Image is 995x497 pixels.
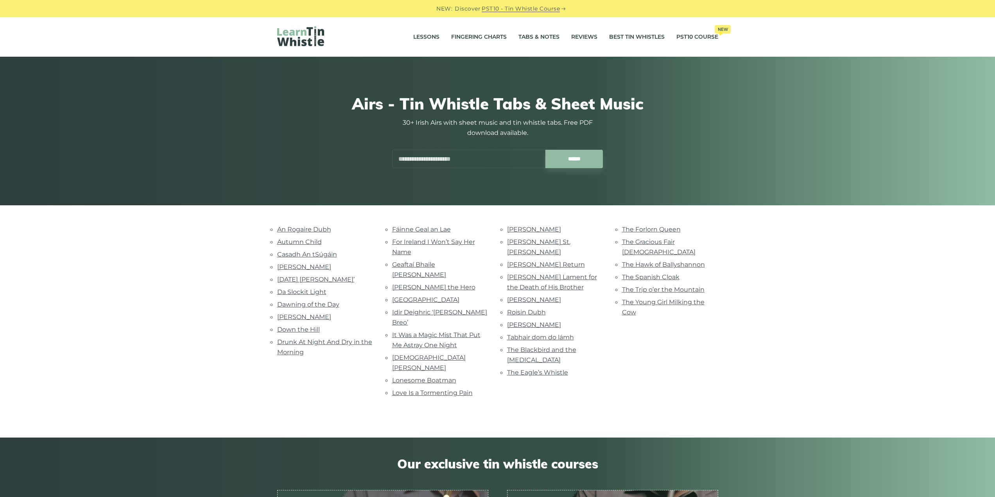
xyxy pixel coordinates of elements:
span: New [715,25,731,34]
a: [PERSON_NAME] [277,313,331,321]
a: The Young Girl Milking the Cow [622,298,705,316]
a: The Eagle’s Whistle [507,369,568,376]
a: The Blackbird and the [MEDICAL_DATA] [507,346,576,364]
a: It Was a Magic Mist That Put Me Astray One Night [392,331,480,349]
a: Lonesome Boatman [392,377,456,384]
a: Down the Hill [277,326,320,333]
a: [DATE] [PERSON_NAME]’ [277,276,355,283]
a: Fáinne Geal an Lae [392,226,451,233]
a: Dawning of the Day [277,301,339,308]
a: The Gracious Fair [DEMOGRAPHIC_DATA] [622,238,696,256]
a: Drunk At Night And Dry in the Morning [277,338,372,356]
a: [DEMOGRAPHIC_DATA] [PERSON_NAME] [392,354,466,371]
a: Casadh An tSúgáin [277,251,337,258]
a: [PERSON_NAME] Return [507,261,585,268]
img: LearnTinWhistle.com [277,26,324,46]
a: [GEOGRAPHIC_DATA] [392,296,459,303]
span: Our exclusive tin whistle courses [277,456,718,471]
a: Tabs & Notes [518,27,559,47]
p: 30+ Irish Airs with sheet music and tin whistle tabs. Free PDF download available. [392,118,603,138]
a: [PERSON_NAME] the Hero [392,283,475,291]
a: Roisin Dubh [507,309,546,316]
a: Tabhair dom do lámh [507,334,574,341]
a: For Ireland I Won’t Say Her Name [392,238,475,256]
a: The Spanish Cloak [622,273,679,281]
a: [PERSON_NAME] [507,296,561,303]
a: Autumn Child [277,238,322,246]
a: Fingering Charts [451,27,507,47]
a: [PERSON_NAME] [277,263,331,271]
a: Idir Deighric ‘[PERSON_NAME] Breo’ [392,309,487,326]
a: Best Tin Whistles [609,27,665,47]
a: [PERSON_NAME] [507,226,561,233]
h1: Airs - Tin Whistle Tabs & Sheet Music [277,94,718,113]
a: [PERSON_NAME] St. [PERSON_NAME] [507,238,570,256]
a: An Rogaire Dubh [277,226,331,233]
a: The Forlorn Queen [622,226,681,233]
a: PST10 CourseNew [676,27,718,47]
a: [PERSON_NAME] Lament for the Death of His Brother [507,273,597,291]
a: Geaftaí Bhaile [PERSON_NAME] [392,261,446,278]
a: The Trip o’er the Mountain [622,286,705,293]
a: The Hawk of Ballyshannon [622,261,705,268]
a: [PERSON_NAME] [507,321,561,328]
a: Love Is a Tormenting Pain [392,389,473,397]
a: Reviews [571,27,597,47]
a: Da Slockit Light [277,288,326,296]
a: Lessons [413,27,439,47]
